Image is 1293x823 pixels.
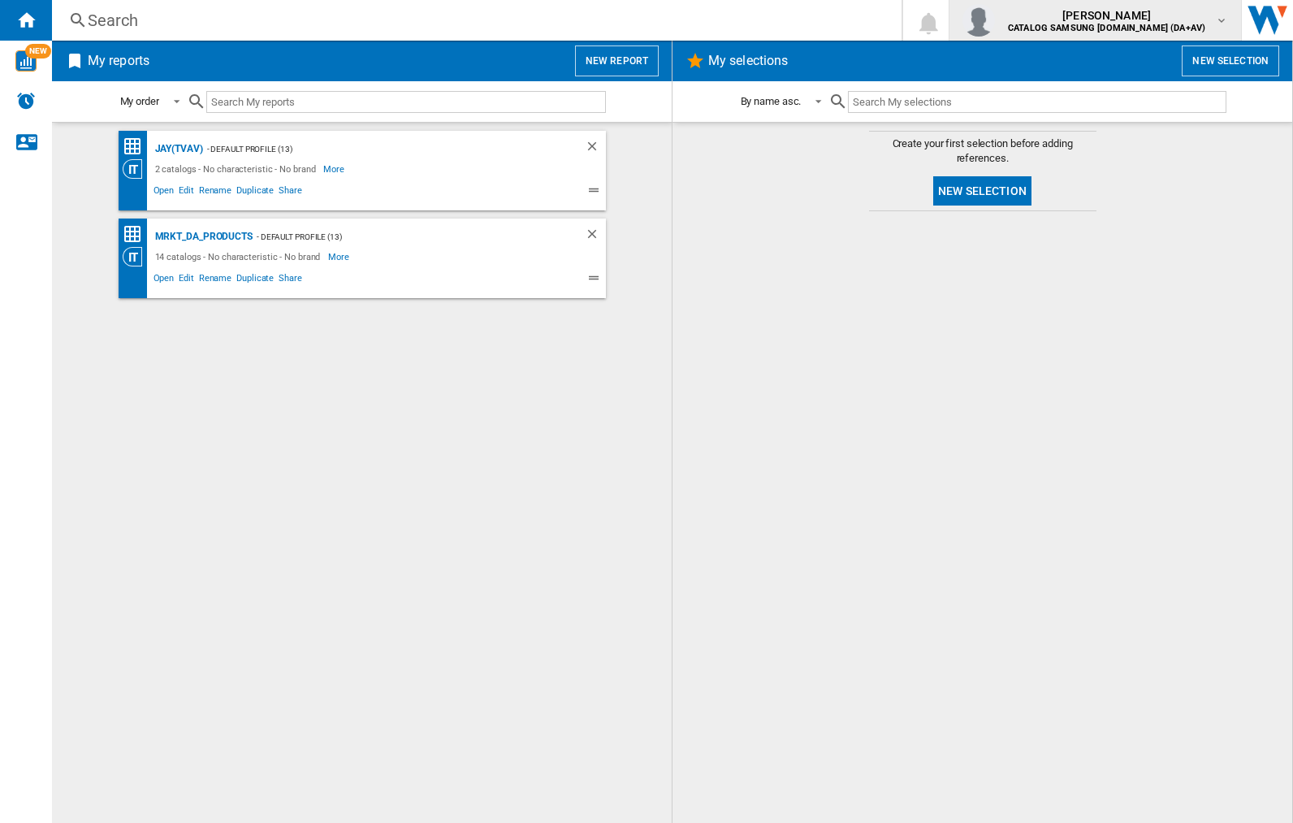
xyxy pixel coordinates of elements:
[328,247,352,266] span: More
[203,139,552,159] div: - Default profile (13)
[123,224,151,245] div: Price Matrix
[1182,45,1279,76] button: New selection
[1008,23,1205,33] b: CATALOG SAMSUNG [DOMAIN_NAME] (DA+AV)
[234,271,276,290] span: Duplicate
[585,139,606,159] div: Delete
[15,50,37,71] img: wise-card.svg
[176,271,197,290] span: Edit
[88,9,859,32] div: Search
[962,4,995,37] img: profile.jpg
[705,45,791,76] h2: My selections
[84,45,153,76] h2: My reports
[176,183,197,202] span: Edit
[933,176,1031,206] button: New selection
[120,95,159,107] div: My order
[276,271,305,290] span: Share
[197,271,234,290] span: Rename
[234,183,276,202] span: Duplicate
[206,91,606,113] input: Search My reports
[151,139,203,159] div: JAY(TVAV)
[323,159,347,179] span: More
[123,136,151,157] div: Price Matrix
[123,247,151,266] div: Category View
[151,271,177,290] span: Open
[151,183,177,202] span: Open
[197,183,234,202] span: Rename
[151,227,253,247] div: MRKT_DA_PRODUCTS
[869,136,1096,166] span: Create your first selection before adding references.
[848,91,1226,113] input: Search My selections
[16,91,36,110] img: alerts-logo.svg
[151,159,324,179] div: 2 catalogs - No characteristic - No brand
[585,227,606,247] div: Delete
[123,159,151,179] div: Category View
[1008,7,1205,24] span: [PERSON_NAME]
[741,95,802,107] div: By name asc.
[575,45,659,76] button: New report
[253,227,552,247] div: - Default profile (13)
[276,183,305,202] span: Share
[151,247,329,266] div: 14 catalogs - No characteristic - No brand
[25,44,51,58] span: NEW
